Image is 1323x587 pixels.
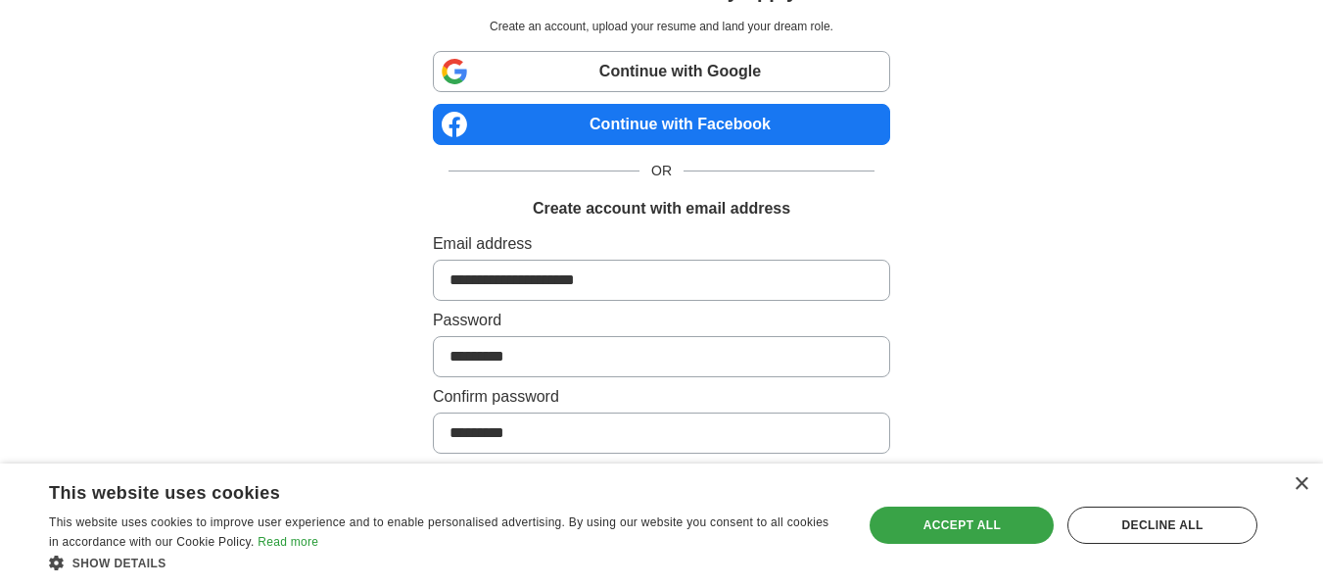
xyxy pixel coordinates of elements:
[49,553,839,572] div: Show details
[49,475,790,505] div: This website uses cookies
[433,51,890,92] a: Continue with Google
[1294,477,1308,492] div: Close
[533,197,790,220] h1: Create account with email address
[870,507,1054,544] div: Accept all
[433,385,890,409] label: Confirm password
[258,535,318,549] a: Read more, opens a new window
[72,557,166,570] span: Show details
[437,18,886,35] p: Create an account, upload your resume and land your dream role.
[433,232,890,256] label: Email address
[49,515,828,549] span: This website uses cookies to improve user experience and to enable personalised advertising. By u...
[433,309,890,332] label: Password
[1067,507,1257,544] div: Decline all
[639,161,684,181] span: OR
[433,104,890,145] a: Continue with Facebook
